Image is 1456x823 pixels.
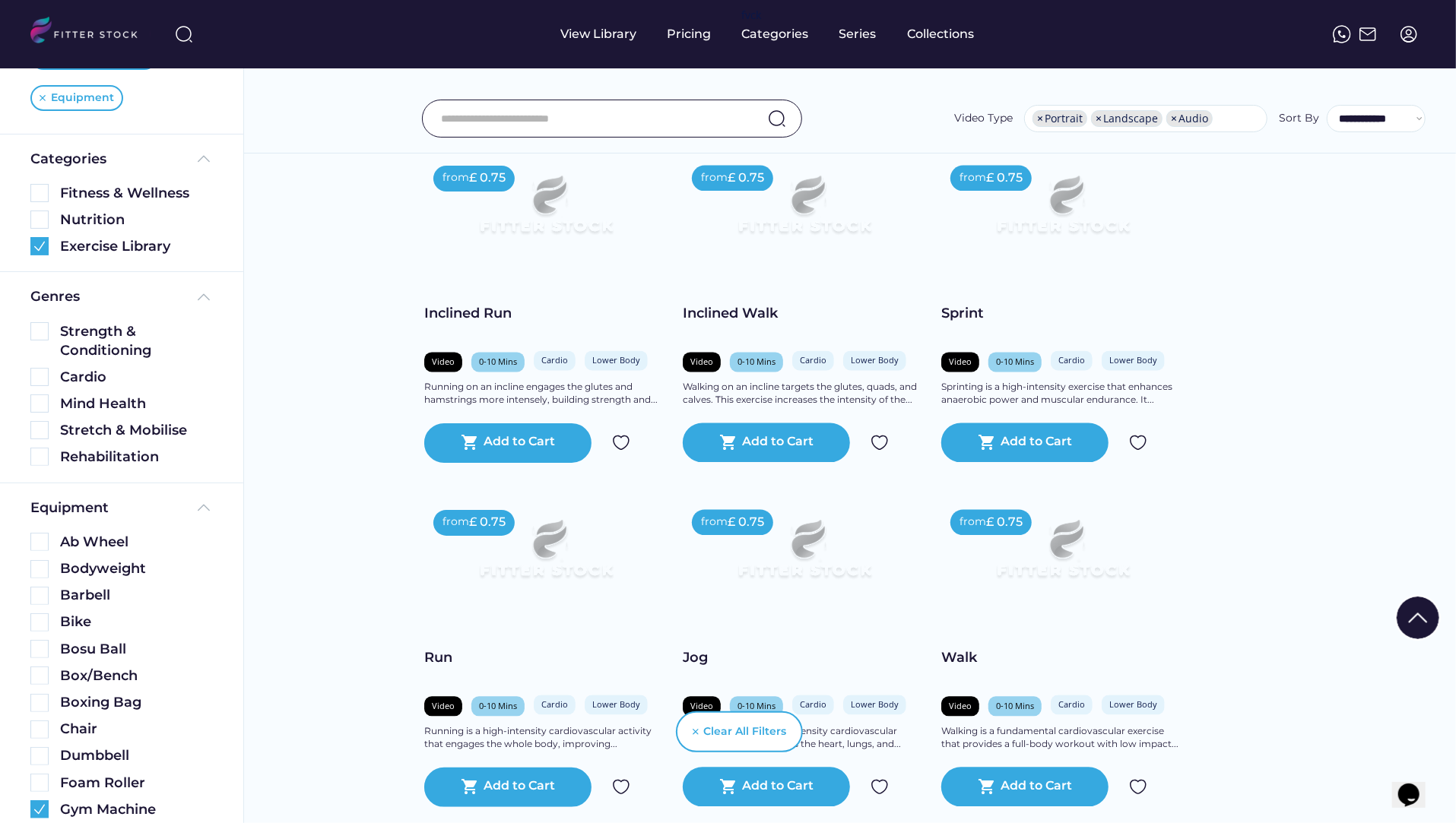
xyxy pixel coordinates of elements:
[1129,434,1147,452] img: Group%201000002324.svg
[432,356,455,368] div: Video
[443,171,469,186] div: from
[461,434,479,452] button: shopping_cart
[60,533,213,552] div: Ab Wheel
[30,421,49,439] img: Rectangle%205126.svg
[30,184,49,202] img: Rectangle%205126.svg
[1166,110,1213,127] li: Audio
[60,586,213,605] div: Barbell
[1129,778,1147,796] img: Group%201000002324.svg
[592,355,640,366] div: Lower Body
[738,356,776,368] div: 0-10 Mins
[719,434,738,452] button: shopping_cart
[701,171,728,186] div: from
[541,699,568,711] div: Cardio
[30,694,49,712] img: Rectangle%205126.svg
[479,701,517,712] div: 0-10 Mins
[612,434,630,452] img: Group%201000002324.svg
[1171,113,1177,124] span: ×
[1109,699,1157,711] div: Lower Body
[1096,113,1102,124] span: ×
[978,434,996,452] text: shopping_cart
[728,514,764,531] div: £ 0.75
[561,26,637,43] div: View Library
[60,559,213,578] div: Bodyweight
[768,109,786,128] img: search-normal.svg
[908,26,975,43] div: Collections
[30,448,49,466] img: Rectangle%205126.svg
[941,381,1185,407] div: Sprinting is a high-intensity exercise that enhances anaerobic power and muscular endurance. It...
[941,649,1185,668] div: Walk
[719,778,738,796] button: shopping_cart
[704,724,787,739] div: Clear All Filters
[461,778,479,796] button: shopping_cart
[30,394,49,413] img: Rectangle%205126.svg
[1001,778,1073,796] div: Add to Cart
[707,501,902,610] img: Frame%2079%20%281%29.svg
[195,288,213,306] img: Frame%20%285%29.svg
[60,184,213,203] div: Fitness & Wellness
[60,210,213,229] div: Nutrition
[742,26,809,43] div: Categories
[469,170,506,187] div: £ 0.75
[1091,110,1163,127] li: Landscape
[693,729,699,735] img: Vector%20%281%29.svg
[60,613,213,631] div: Bike
[30,640,49,658] img: Rectangle%205126.svg
[30,150,106,169] div: Categories
[871,778,889,796] img: Group%201000002324.svg
[949,701,972,712] div: Video
[484,434,556,452] div: Add to Cart
[60,693,213,712] div: Boxing Bag
[707,157,902,266] img: Frame%2079%20%281%29.svg
[839,26,877,43] div: Series
[690,356,713,368] div: Video
[1333,25,1351,43] img: meteor-icons_whatsapp%20%281%29.svg
[60,368,213,387] div: Cardio
[1037,113,1043,124] span: ×
[1397,597,1439,639] img: Group%201000002322%20%281%29.svg
[683,305,926,324] div: Inclined Walk
[728,170,764,187] div: £ 0.75
[1109,355,1157,366] div: Lower Body
[954,111,1013,126] div: Video Type
[484,778,556,796] div: Add to Cart
[966,501,1160,610] img: Frame%2079%20%281%29.svg
[1359,25,1377,43] img: Frame%2051.svg
[443,515,469,530] div: from
[30,560,49,578] img: Rectangle%205126.svg
[432,701,455,712] div: Video
[851,355,899,366] div: Lower Body
[1392,762,1441,808] iframe: chat widget
[742,8,762,23] div: fvck
[60,237,213,256] div: Exercise Library
[960,171,986,186] div: from
[966,157,1160,266] img: Frame%2079%20%281%29.svg
[986,170,1023,187] div: £ 0.75
[30,368,49,386] img: Rectangle%205126.svg
[668,26,712,43] div: Pricing
[60,800,213,819] div: Gym Machine
[424,381,668,407] div: Running on an incline engages the glutes and hamstrings more intensely, building strength and...
[30,322,49,340] img: Rectangle%205126.svg
[60,666,213,685] div: Box/Bench
[60,746,213,765] div: Dumbbell
[424,305,668,324] div: Inclined Run
[469,514,506,531] div: £ 0.75
[30,587,49,605] img: Rectangle%205126.svg
[40,95,46,101] img: Vector%20%281%29.svg
[978,778,996,796] text: shopping_cart
[60,322,213,360] div: Strength & Conditioning
[871,434,889,452] img: Group%201000002324.svg
[30,613,49,631] img: Rectangle%205126.svg
[424,649,668,668] div: Run
[30,499,109,518] div: Equipment
[60,720,213,739] div: Chair
[683,649,926,668] div: Jog
[479,356,517,368] div: 0-10 Mins
[986,514,1023,531] div: £ 0.75
[30,533,49,551] img: Rectangle%205126.svg
[60,421,213,440] div: Stretch & Mobilise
